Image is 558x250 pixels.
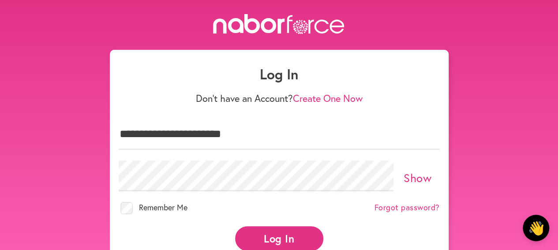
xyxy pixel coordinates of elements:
a: Forgot password? [374,203,440,213]
a: Create One Now [293,92,363,104]
button: 👋 [523,215,549,241]
h1: Log In [119,66,440,82]
p: Don't have an Account? [119,93,440,104]
span: Remember Me [139,202,187,213]
a: Show [404,170,431,185]
div: 👋 [528,220,544,236]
